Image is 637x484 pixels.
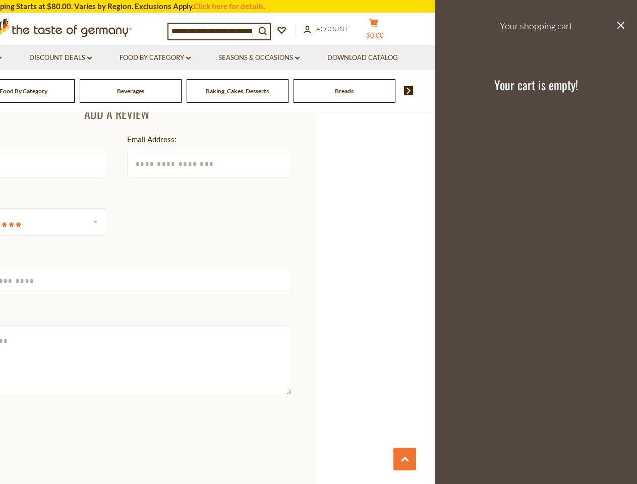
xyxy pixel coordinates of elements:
a: Account [304,24,349,35]
input: Email Address: [127,150,291,177]
a: Seasons & Occasions [218,52,300,64]
a: Food By Category [120,52,191,64]
h3: Your cart is empty! [448,77,624,92]
a: Discount Deals [29,52,92,64]
a: Breads [335,87,354,95]
a: Download Catalog [327,52,398,64]
div: Email Address: [127,133,286,146]
span: Account [316,25,349,33]
button: $0.00 [359,18,389,43]
a: Baking, Cakes, Desserts [206,87,269,95]
a: Beverages [117,87,144,95]
img: next arrow [404,86,414,95]
span: $0.00 [366,31,384,39]
a: Click here for details. [194,2,265,11]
